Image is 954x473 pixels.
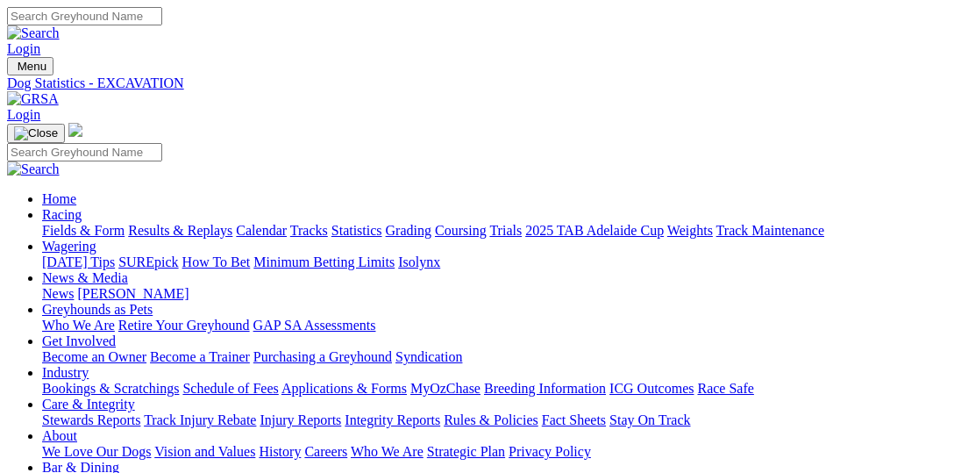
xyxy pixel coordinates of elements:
a: SUREpick [118,254,178,269]
a: Fact Sheets [542,412,606,427]
a: Who We Are [351,444,424,459]
input: Search [7,143,162,161]
a: Become a Trainer [150,349,250,364]
a: Statistics [331,223,382,238]
a: 2025 TAB Adelaide Cup [525,223,664,238]
div: Care & Integrity [42,412,947,428]
a: Become an Owner [42,349,146,364]
img: Search [7,161,60,177]
a: Minimum Betting Limits [253,254,395,269]
a: Login [7,41,40,56]
a: [DATE] Tips [42,254,115,269]
div: News & Media [42,286,947,302]
a: Applications & Forms [281,381,407,396]
a: Rules & Policies [444,412,538,427]
button: Toggle navigation [7,124,65,143]
a: Strategic Plan [427,444,505,459]
a: Syndication [395,349,462,364]
a: Grading [386,223,431,238]
a: Coursing [435,223,487,238]
a: News [42,286,74,301]
a: History [259,444,301,459]
a: Trials [489,223,522,238]
a: MyOzChase [410,381,481,396]
a: Login [7,107,40,122]
span: Menu [18,60,46,73]
a: Isolynx [398,254,440,269]
a: Injury Reports [260,412,341,427]
a: Care & Integrity [42,397,135,412]
a: Greyhounds as Pets [42,302,153,317]
a: ICG Outcomes [609,381,694,396]
a: Schedule of Fees [182,381,278,396]
input: Search [7,7,162,25]
a: [PERSON_NAME] [77,286,189,301]
img: Search [7,25,60,41]
a: Integrity Reports [345,412,440,427]
a: Bookings & Scratchings [42,381,179,396]
a: Get Involved [42,333,116,348]
a: About [42,428,77,443]
div: Get Involved [42,349,947,365]
a: Results & Replays [128,223,232,238]
a: Stewards Reports [42,412,140,427]
div: Greyhounds as Pets [42,318,947,333]
img: GRSA [7,91,59,107]
a: Who We Are [42,318,115,333]
img: Close [14,126,58,140]
a: Race Safe [697,381,753,396]
a: Breeding Information [484,381,606,396]
a: We Love Our Dogs [42,444,151,459]
a: Track Injury Rebate [144,412,256,427]
a: Track Maintenance [716,223,824,238]
button: Toggle navigation [7,57,53,75]
div: About [42,444,947,460]
a: News & Media [42,270,128,285]
a: Retire Your Greyhound [118,318,250,333]
div: Racing [42,223,947,239]
div: Industry [42,381,947,397]
a: Privacy Policy [509,444,591,459]
a: GAP SA Assessments [253,318,376,333]
a: Wagering [42,239,96,254]
a: How To Bet [182,254,251,269]
a: Calendar [236,223,287,238]
a: Fields & Form [42,223,125,238]
a: Racing [42,207,82,222]
a: Tracks [290,223,328,238]
div: Wagering [42,254,947,270]
a: Careers [304,444,347,459]
img: logo-grsa-white.png [68,123,82,137]
a: Weights [667,223,713,238]
a: Industry [42,365,89,380]
a: Home [42,191,76,206]
a: Dog Statistics - EXCAVATION [7,75,947,91]
a: Purchasing a Greyhound [253,349,392,364]
a: Stay On Track [609,412,690,427]
a: Vision and Values [154,444,255,459]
